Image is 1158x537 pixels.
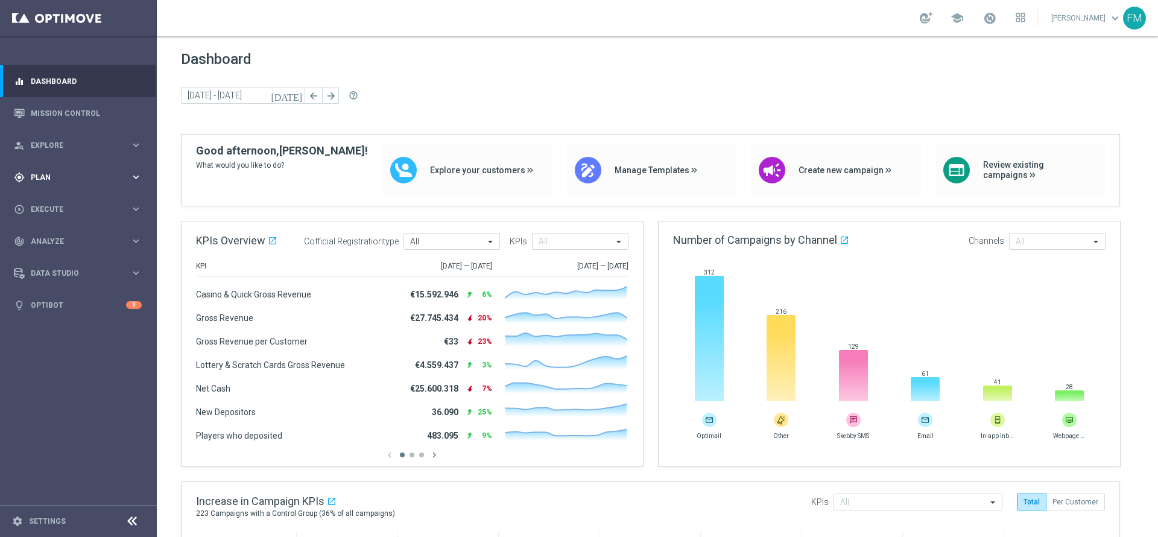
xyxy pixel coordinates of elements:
i: person_search [14,140,25,151]
i: keyboard_arrow_right [130,203,142,215]
i: gps_fixed [14,172,25,183]
i: equalizer [14,76,25,87]
div: 3 [126,301,142,309]
div: Data Studio [14,268,130,279]
i: settings [12,516,23,527]
button: gps_fixed Plan keyboard_arrow_right [13,173,142,182]
button: track_changes Analyze keyboard_arrow_right [13,237,142,246]
div: Dashboard [14,65,142,97]
button: Data Studio keyboard_arrow_right [13,268,142,278]
button: equalizer Dashboard [13,77,142,86]
i: lightbulb [14,300,25,311]
span: Data Studio [31,270,130,277]
span: Execute [31,206,130,213]
div: Analyze [14,236,130,247]
span: school [951,11,964,25]
button: play_circle_outline Execute keyboard_arrow_right [13,205,142,214]
div: FM [1123,7,1146,30]
span: Analyze [31,238,130,245]
div: Execute [14,204,130,215]
i: play_circle_outline [14,204,25,215]
a: Optibot [31,289,126,321]
button: Mission Control [13,109,142,118]
span: Plan [31,174,130,181]
a: [PERSON_NAME]keyboard_arrow_down [1050,9,1123,27]
button: lightbulb Optibot 3 [13,300,142,310]
div: Mission Control [14,97,142,129]
a: Mission Control [31,97,142,129]
i: keyboard_arrow_right [130,235,142,247]
button: person_search Explore keyboard_arrow_right [13,141,142,150]
i: track_changes [14,236,25,247]
span: keyboard_arrow_down [1109,11,1122,25]
i: keyboard_arrow_right [130,267,142,279]
div: Optibot [14,289,142,321]
span: Explore [31,142,130,149]
i: keyboard_arrow_right [130,139,142,151]
div: Explore [14,140,130,151]
i: keyboard_arrow_right [130,171,142,183]
a: Settings [29,518,66,525]
a: Dashboard [31,65,142,97]
div: Plan [14,172,130,183]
